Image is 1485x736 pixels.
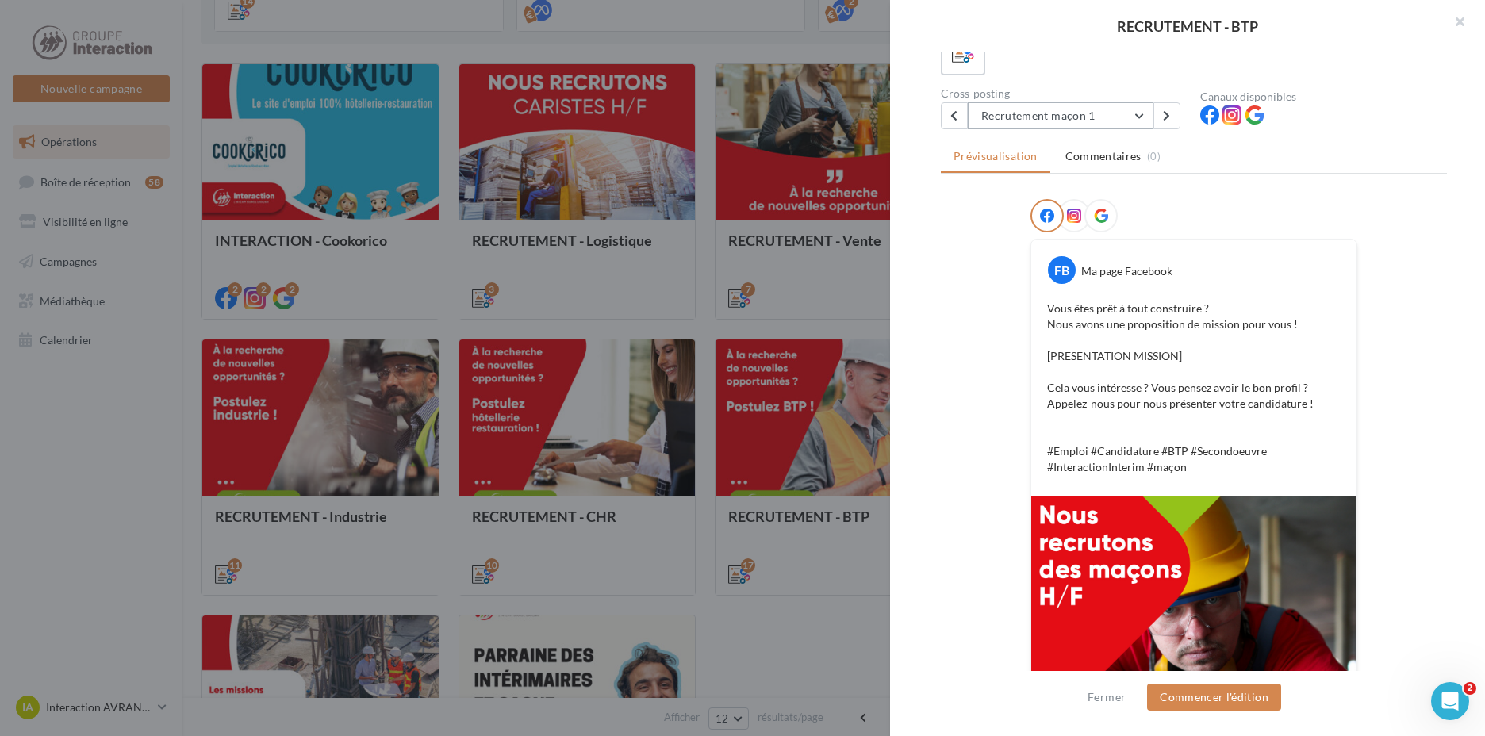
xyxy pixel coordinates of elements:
[1200,91,1447,102] div: Canaux disponibles
[1147,150,1161,163] span: (0)
[968,102,1153,129] button: Recrutement maçon 1
[1464,682,1476,695] span: 2
[1047,301,1341,475] p: Vous êtes prêt à tout construire ? Nous avons une proposition de mission pour vous ! [PRESENTATIO...
[1147,684,1281,711] button: Commencer l'édition
[915,19,1460,33] div: RECRUTEMENT - BTP
[1081,688,1132,707] button: Fermer
[1431,682,1469,720] iframe: Intercom live chat
[1081,263,1172,279] div: Ma page Facebook
[1065,148,1142,164] span: Commentaires
[941,88,1188,99] div: Cross-posting
[1048,256,1076,284] div: FB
